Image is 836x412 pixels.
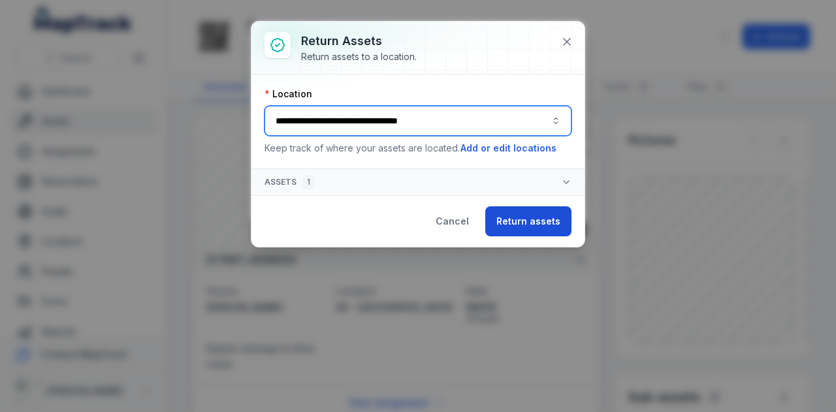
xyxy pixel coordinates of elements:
[485,206,571,236] button: Return assets
[302,174,315,190] div: 1
[460,141,557,155] button: Add or edit locations
[265,141,571,155] p: Keep track of where your assets are located.
[251,169,585,195] button: Assets1
[425,206,480,236] button: Cancel
[265,87,312,101] label: Location
[265,174,315,190] span: Assets
[301,50,417,63] div: Return assets to a location.
[301,32,417,50] h3: Return assets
